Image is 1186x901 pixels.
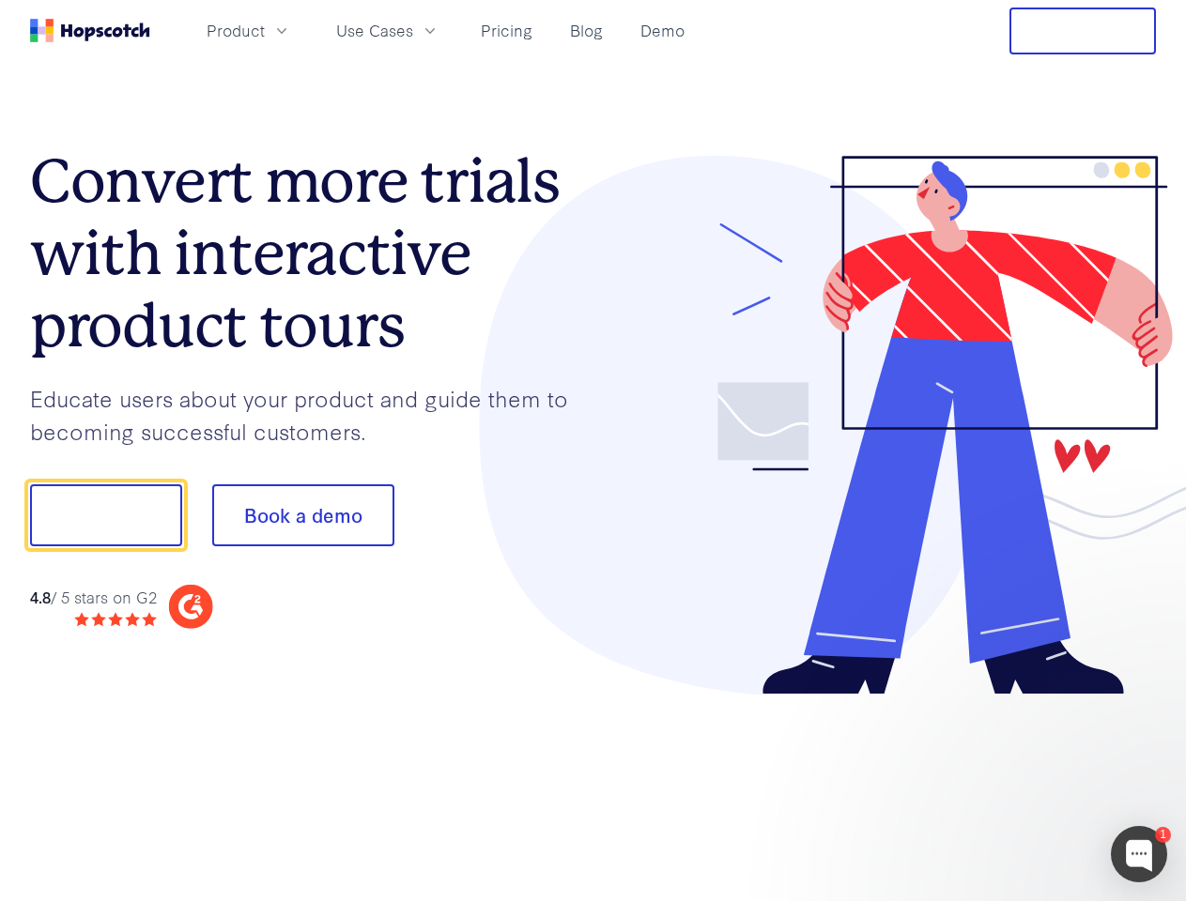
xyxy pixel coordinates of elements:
a: Demo [633,15,692,46]
button: Free Trial [1009,8,1156,54]
div: 1 [1155,827,1171,843]
a: Pricing [473,15,540,46]
div: / 5 stars on G2 [30,586,157,609]
button: Book a demo [212,484,394,546]
button: Product [195,15,302,46]
a: Home [30,19,150,42]
button: Use Cases [325,15,451,46]
button: Show me! [30,484,182,546]
a: Blog [562,15,610,46]
p: Educate users about your product and guide them to becoming successful customers. [30,382,593,447]
h1: Convert more trials with interactive product tours [30,145,593,361]
span: Use Cases [336,19,413,42]
strong: 4.8 [30,586,51,607]
span: Product [207,19,265,42]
